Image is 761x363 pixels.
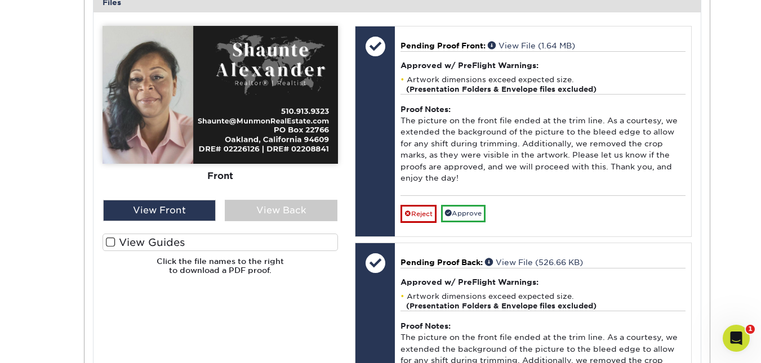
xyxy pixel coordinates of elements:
iframe: Google Customer Reviews [3,329,96,359]
h6: Click the file names to the right to download a PDF proof. [103,257,338,284]
iframe: Intercom live chat [723,325,750,352]
span: 1 [746,325,755,334]
a: View File (526.66 KB) [485,258,583,267]
h4: Approved w/ PreFlight Warnings: [400,61,685,70]
div: The picture on the front file ended at the trim line. As a courtesy, we extended the background o... [400,94,685,195]
label: View Guides [103,234,338,251]
span: Pending Proof Front: [400,41,486,50]
div: View Back [225,200,337,221]
strong: Proof Notes: [400,105,451,114]
h4: Approved w/ PreFlight Warnings: [400,277,685,286]
div: View Front [103,200,216,221]
li: Artwork dimensions exceed expected size. [400,292,685,311]
strong: Proof Notes: [400,321,451,330]
li: Artwork dimensions exceed expected size. [400,75,685,94]
span: Pending Proof Back: [400,258,483,267]
strong: (Presentation Folders & Envelope files excluded) [406,302,597,310]
a: Reject [400,205,437,223]
a: View File (1.64 MB) [488,41,575,50]
div: Front [103,164,338,189]
a: Approve [441,205,486,222]
strong: (Presentation Folders & Envelope files excluded) [406,85,597,93]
